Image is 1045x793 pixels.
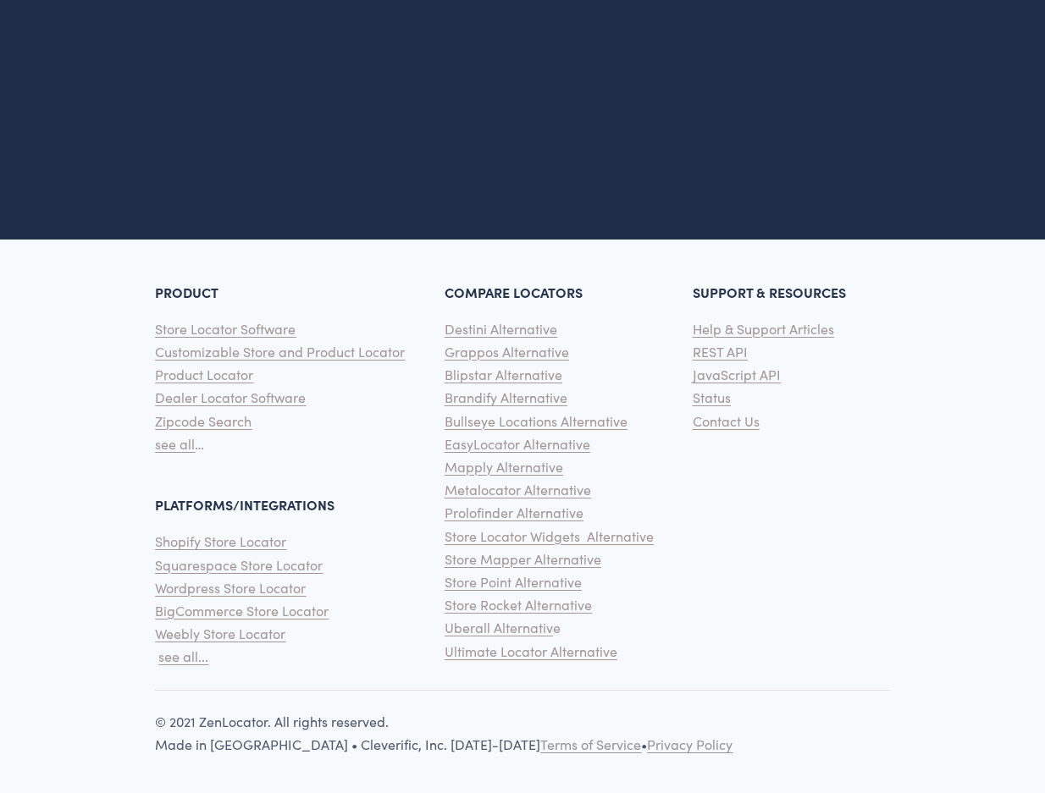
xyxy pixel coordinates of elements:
[445,343,569,361] span: Grappos Alternative
[693,283,846,301] strong: SUPPORT & RESOURCES
[155,386,306,409] a: Dealer Locator Software
[693,340,748,363] a: REST API
[445,410,628,432] a: Bullseye Locations Alternative
[445,616,553,639] a: Uberall Alternativ
[540,735,641,753] span: Terms of Service
[155,343,405,361] span: Customizable Store and Product Locator
[155,553,323,576] a: Squarespace Store Locator
[445,504,583,521] span: Prolofinder Alternative
[155,432,195,455] a: see all
[445,363,562,386] a: Blipstar Alternative
[445,388,567,406] span: Brandify Alternative
[155,602,329,620] span: BigCommerce Store Locator
[155,366,253,383] span: Product Locator
[155,363,253,386] a: Product Locator
[445,386,567,409] a: Brandify Alternative
[445,366,562,383] span: Blipstar Alternative
[445,340,569,363] a: Grappos Alternative
[155,435,195,453] span: see all
[445,593,592,616] a: Store Rocket Alternative
[195,435,204,453] span: …
[155,576,306,599] a: Wordpress Store Locator
[445,619,553,636] span: Uberall Alternativ
[445,596,592,614] span: Store Rocket Alternative
[445,435,590,453] span: EasyLocator Alternative
[155,317,296,340] a: Store Locator Software
[553,619,561,636] span: e
[647,733,733,756] a: Privacy Policy
[155,599,329,622] a: BigCommerce Store Locator
[155,622,285,645] a: Weebly Store Locator
[155,283,218,301] strong: PRODUCT
[155,495,335,514] strong: PLATFORMS/INTEGRATIONS
[155,412,252,430] span: Zipcode Search
[155,320,296,338] span: Store Locator Software
[445,412,628,430] span: Bullseye Locations Alternative
[445,432,590,455] a: EasyLocator Alternative
[693,386,731,409] a: Status
[693,366,781,383] span: JavaScript API
[445,481,591,498] span: Metalocator Alternative
[647,735,733,753] span: Privacy Policy
[693,320,834,338] span: Help & Support Articles
[445,501,583,524] a: Prolofinder Alternative
[155,530,286,553] a: Shopify Store Locator
[445,458,563,476] span: Mapply Alternative
[445,455,563,478] a: Mapply Alternative
[445,527,654,545] span: Store Locator Widgets Alternative
[693,363,781,386] a: JavaScript API
[693,317,834,340] a: Help & Support Articles
[445,320,557,338] span: Destini Alternative
[693,412,760,430] span: Contact Us
[445,642,617,660] span: Ultimate Locator Alternative
[693,343,748,361] span: REST API
[445,640,617,663] a: Ultimate Locator Alternative
[155,579,306,597] span: Wordpress Store Locator
[155,532,286,550] span: Shopify Store Locator
[155,625,285,642] span: Weebly Store Locator
[155,410,252,432] a: Zipcode Search
[158,647,208,665] span: see all...
[445,550,601,568] span: Store Mapper Alternative
[445,573,582,591] span: Store Point Alternative
[445,478,591,501] a: Metalocator Alternative
[155,340,405,363] a: Customizable Store and Product Locator
[445,548,601,570] a: Store Mapper Alternative
[155,710,889,756] p: © 2021 ZenLocator. All rights reserved. Made in [GEOGRAPHIC_DATA] • Cleverific, Inc. [DATE]-[DATE] •
[540,733,641,756] a: Terms of Service
[155,556,323,574] span: Squarespace Store Locator
[445,283,583,301] strong: COMPARE LOCATORS
[155,388,306,406] span: Dealer Locator Software
[693,410,760,432] a: Contact Us
[693,388,731,406] span: Status
[445,570,582,593] a: Store Point Alternative
[445,525,654,548] a: Store Locator Widgets Alternative
[158,645,208,668] a: see all...
[445,317,557,340] a: Destini Alternative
